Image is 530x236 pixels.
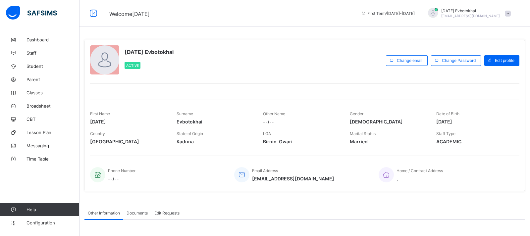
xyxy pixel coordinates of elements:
[252,168,278,173] span: Email Address
[350,119,426,124] span: [DEMOGRAPHIC_DATA]
[90,119,167,124] span: [DATE]
[154,211,180,215] span: Edit Requests
[263,131,271,136] span: LGA
[88,211,120,215] span: Other Information
[26,37,79,42] span: Dashboard
[108,176,135,181] span: --/--
[26,207,79,212] span: Help
[26,77,79,82] span: Parent
[350,131,376,136] span: Marital Status
[26,50,79,56] span: Staff
[397,58,422,63] span: Change email
[263,139,340,144] span: Birnin-Gwari
[26,220,79,225] span: Configuration
[252,176,334,181] span: [EMAIL_ADDRESS][DOMAIN_NAME]
[441,8,500,13] span: [DATE] Evbotokhai
[263,111,285,116] span: Other Name
[397,168,443,173] span: Home / Contract Address
[6,6,57,20] img: safsims
[90,131,105,136] span: Country
[177,119,253,124] span: Evbotokhai
[495,58,514,63] span: Edit profile
[126,64,139,68] span: Active
[361,11,415,16] span: session/term information
[90,139,167,144] span: [GEOGRAPHIC_DATA]
[26,156,79,162] span: Time Table
[177,139,253,144] span: Kaduna
[350,111,363,116] span: Gender
[442,58,476,63] span: Change Password
[436,111,459,116] span: Date of Birth
[125,49,174,55] span: [DATE] Evbotokhai
[26,130,79,135] span: Lesson Plan
[436,139,513,144] span: ACADEMIC
[350,139,426,144] span: Married
[421,8,514,19] div: FridayEvbotokhai
[441,14,500,18] span: [EMAIL_ADDRESS][DOMAIN_NAME]
[26,117,79,122] span: CBT
[26,143,79,148] span: Messaging
[436,119,513,124] span: [DATE]
[26,103,79,109] span: Broadsheet
[90,111,110,116] span: First Name
[26,64,79,69] span: Student
[263,119,340,124] span: --/--
[109,11,150,17] span: Welcome [DATE]
[108,168,135,173] span: Phone Number
[177,111,193,116] span: Surname
[26,90,79,95] span: Classes
[177,131,203,136] span: State of Origin
[436,131,455,136] span: Staff Type
[127,211,148,215] span: Documents
[397,176,443,181] span: ,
